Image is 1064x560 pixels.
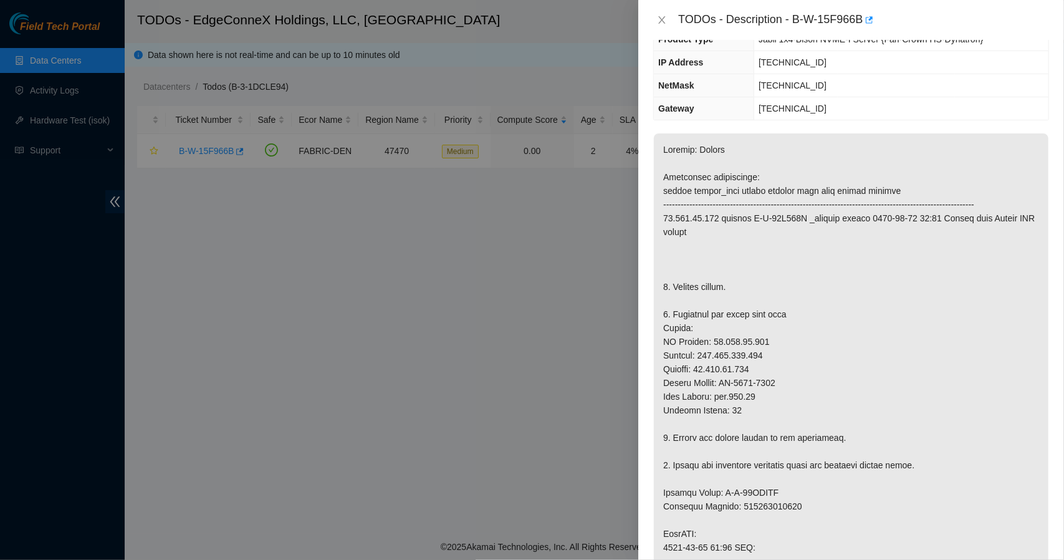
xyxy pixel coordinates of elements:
[658,80,694,90] span: NetMask
[658,104,694,113] span: Gateway
[759,57,827,67] span: [TECHNICAL_ID]
[657,15,667,25] span: close
[678,10,1049,30] div: TODOs - Description - B-W-15F966B
[759,80,827,90] span: [TECHNICAL_ID]
[653,14,671,26] button: Close
[658,57,703,67] span: IP Address
[759,104,827,113] span: [TECHNICAL_ID]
